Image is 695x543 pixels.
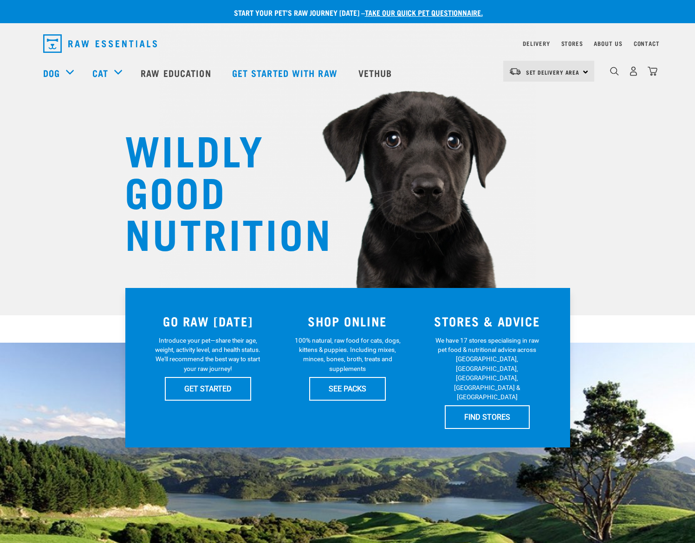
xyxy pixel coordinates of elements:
[561,42,583,45] a: Stores
[125,128,311,253] h1: WILDLY GOOD NUTRITION
[648,66,657,76] img: home-icon@2x.png
[293,336,402,374] p: 100% natural, raw food for cats, dogs, kittens & puppies. Including mixes, minces, bones, broth, ...
[153,336,262,374] p: Introduce your pet—share their age, weight, activity level, and health status. We'll recommend th...
[365,10,483,14] a: take our quick pet questionnaire.
[283,314,412,328] h3: SHOP ONLINE
[92,66,108,80] a: Cat
[43,34,157,53] img: Raw Essentials Logo
[629,66,638,76] img: user.png
[349,54,404,91] a: Vethub
[423,314,552,328] h3: STORES & ADVICE
[36,31,660,57] nav: dropdown navigation
[43,66,60,80] a: Dog
[309,377,386,400] a: SEE PACKS
[433,336,542,402] p: We have 17 stores specialising in raw pet food & nutritional advice across [GEOGRAPHIC_DATA], [GE...
[131,54,222,91] a: Raw Education
[526,70,580,74] span: Set Delivery Area
[445,405,530,428] a: FIND STORES
[509,67,521,76] img: van-moving.png
[144,314,273,328] h3: GO RAW [DATE]
[223,54,349,91] a: Get started with Raw
[634,42,660,45] a: Contact
[165,377,251,400] a: GET STARTED
[523,42,550,45] a: Delivery
[610,67,619,76] img: home-icon-1@2x.png
[594,42,622,45] a: About Us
